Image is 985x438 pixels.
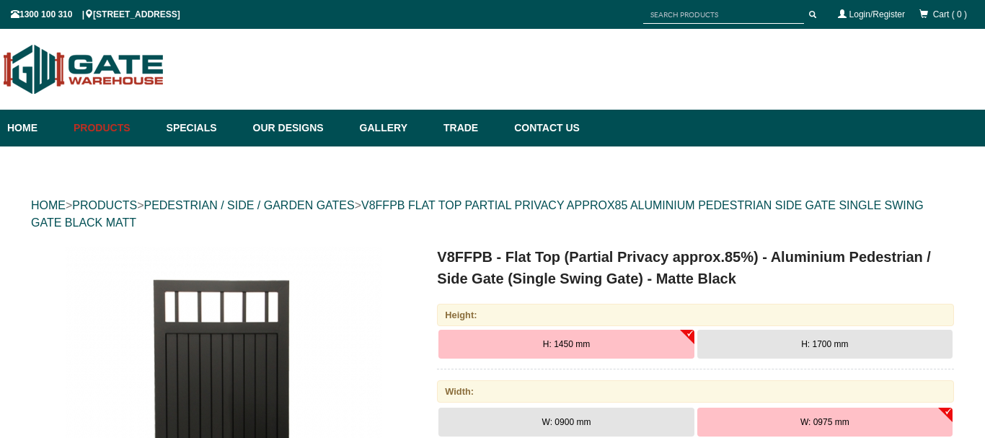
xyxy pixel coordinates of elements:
[437,304,954,326] div: Height:
[11,9,180,19] span: 1300 100 310 | [STREET_ADDRESS]
[143,199,354,211] a: PEDESTRIAN / SIDE / GARDEN GATES
[697,330,953,359] button: H: 1700 mm
[697,408,953,437] button: W: 0975 mm
[849,9,905,19] a: Login/Register
[246,110,353,146] a: Our Designs
[438,330,694,359] button: H: 1450 mm
[7,110,66,146] a: Home
[437,380,954,403] div: Width:
[437,246,954,289] h1: V8FFPB - Flat Top (Partial Privacy approx.85%) - Aluminium Pedestrian / Side Gate (Single Swing G...
[66,110,159,146] a: Products
[436,110,507,146] a: Trade
[72,199,137,211] a: PRODUCTS
[800,417,849,427] span: W: 0975 mm
[507,110,580,146] a: Contact Us
[643,6,804,24] input: SEARCH PRODUCTS
[543,339,590,349] span: H: 1450 mm
[31,183,954,246] div: > > >
[159,110,246,146] a: Specials
[801,339,848,349] span: H: 1700 mm
[933,9,967,19] span: Cart ( 0 )
[353,110,436,146] a: Gallery
[542,417,591,427] span: W: 0900 mm
[31,199,66,211] a: HOME
[438,408,694,437] button: W: 0900 mm
[31,199,924,229] a: V8FFPB FLAT TOP PARTIAL PRIVACY APPROX85 ALUMINIUM PEDESTRIAN SIDE GATE SINGLE SWING GATE BLACK MATT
